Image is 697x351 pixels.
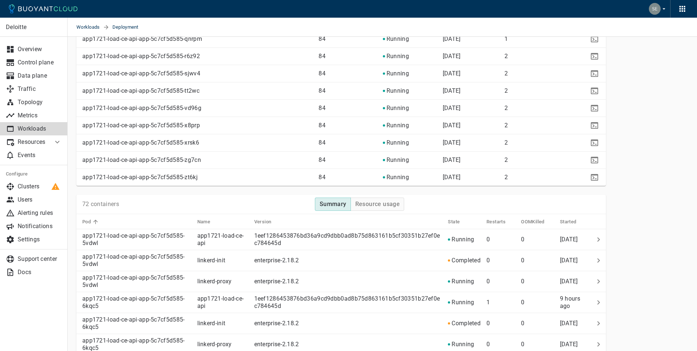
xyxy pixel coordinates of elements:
p: 0 [521,236,554,243]
relative-time: [DATE] [560,236,578,243]
p: Running [387,104,409,112]
span: kubectl -n load describe po/app1721-load-ce-api-app-5c7cf5d585-zg7cn [589,157,600,163]
p: 84 [319,174,377,181]
p: linkerd-proxy [197,341,248,348]
p: app1721-load-ce-api-app-5c7cf5d585-qnrpm [82,35,313,43]
a: Workloads [76,18,103,37]
h4: Summary [320,201,346,208]
p: app1721-load-ce-api-app-5c7cf5d585-xrsk6 [82,139,313,146]
p: 84 [319,87,377,95]
p: app1721-load-ce-api-app-5c7cf5d585-vd96g [82,104,313,112]
p: 2 [504,70,563,77]
p: Metrics [18,112,62,119]
relative-time: [DATE] [443,104,461,111]
span: kubectl -n load describe po/app1721-load-ce-api-app-5c7cf5d585-sjwv4 [589,70,600,76]
p: Running [387,70,409,77]
p: Control plane [18,59,62,66]
relative-time: 9 hours ago [560,295,580,309]
button: Summary [315,198,351,211]
p: 0 [486,278,515,285]
p: app1721-load-ce-api-app-5c7cf5d585-zg7cn [82,156,313,164]
p: Completed [452,257,481,264]
p: Running [387,53,409,60]
span: State [448,219,469,225]
p: Running [387,122,409,129]
p: enterprise-2.18.2 [254,341,299,348]
p: 84 [319,122,377,129]
p: 72 containers [82,201,119,208]
p: app1721-load-ce-api-app-5c7cf5d585-6kqc5 [82,316,191,331]
p: app1721-load-ce-api [197,232,248,247]
p: 0 [521,341,554,348]
p: 1 [486,299,515,306]
span: Thu, 21 Aug 2025 10:38:13 CDT / Thu, 21 Aug 2025 15:38:13 UTC [560,278,578,285]
p: enterprise-2.18.2 [254,278,299,285]
span: Thu, 21 Aug 2025 09:26:31 CDT / Thu, 21 Aug 2025 14:26:31 UTC [443,174,461,181]
p: Running [387,139,409,146]
p: enterprise-2.18.2 [254,257,299,264]
p: app1721-load-ce-api-app-5c7cf5d585-5vdwl [82,253,191,268]
p: app1721-load-ce-api [197,295,248,310]
p: Data plane [18,72,62,79]
p: 0 [521,320,554,327]
p: Alerting rules [18,209,62,217]
h4: Resource usage [355,201,400,208]
p: Workloads [18,125,62,132]
h5: Version [254,219,272,225]
relative-time: [DATE] [560,341,578,348]
p: Users [18,196,62,203]
span: Thu, 21 Aug 2025 11:10:07 CDT / Thu, 21 Aug 2025 16:10:07 UTC [560,341,578,348]
p: Deloitte [6,24,61,31]
h5: Name [197,219,211,225]
span: Thu, 21 Aug 2025 09:25:35 CDT / Thu, 21 Aug 2025 14:25:35 UTC [443,104,461,111]
p: 1eef1286453876bd36a9cd9dbb0ad8b75d863161b5cf30351b27ef0ec784645d [254,232,440,247]
p: 84 [319,104,377,112]
p: 84 [319,70,377,77]
p: Overview [18,46,62,53]
p: Running [452,341,474,348]
span: Name [197,219,220,225]
span: kubectl -n load describe po/app1721-load-ce-api-app-5c7cf5d585-qnrpm [589,36,600,42]
p: app1721-load-ce-api-app-5c7cf5d585-x8prp [82,122,313,129]
span: Thu, 21 Aug 2025 09:26:39 CDT / Thu, 21 Aug 2025 14:26:39 UTC [443,87,461,94]
span: Pod [82,219,100,225]
p: Running [387,35,409,43]
p: Docs [18,269,62,276]
h5: State [448,219,460,225]
p: 0 [521,278,554,285]
p: Topology [18,99,62,106]
p: app1721-load-ce-api-app-5c7cf5d585-6kqc5 [82,295,191,310]
relative-time: [DATE] [560,278,578,285]
p: 84 [319,35,377,43]
span: Thu, 21 Aug 2025 09:26:24 CDT / Thu, 21 Aug 2025 14:26:24 UTC [443,122,461,129]
span: Thu, 21 Aug 2025 10:29:07 CDT / Thu, 21 Aug 2025 15:29:07 UTC [560,257,578,264]
p: linkerd-init [197,257,248,264]
span: Thu, 21 Aug 2025 09:25:35 CDT / Thu, 21 Aug 2025 14:25:35 UTC [443,139,461,146]
p: Running [452,299,474,306]
relative-time: [DATE] [560,257,578,264]
span: Tue, 26 Aug 2025 00:54:06 CDT / Tue, 26 Aug 2025 05:54:06 UTC [560,295,580,309]
p: app1721-load-ce-api-app-5c7cf5d585-r6z92 [82,53,313,60]
p: app1721-load-ce-api-app-5c7cf5d585-zt6kj [82,174,313,181]
p: Notifications [18,223,62,230]
p: 0 [521,257,554,264]
p: 2 [504,87,563,95]
p: Completed [452,320,481,327]
p: Running [387,174,409,181]
span: Thu, 21 Aug 2025 09:25:35 CDT / Thu, 21 Aug 2025 14:25:35 UTC [443,35,461,42]
p: 0 [486,257,515,264]
h5: Pod [82,219,91,225]
p: Settings [18,236,62,243]
button: Resource usage [351,198,405,211]
p: 0 [521,299,554,306]
h5: Started [560,219,576,225]
relative-time: [DATE] [443,174,461,181]
relative-time: [DATE] [443,35,461,42]
span: Started [560,219,586,225]
span: Thu, 21 Aug 2025 09:26:06 CDT / Thu, 21 Aug 2025 14:26:06 UTC [443,53,461,60]
span: OOMKilled [521,219,554,225]
p: linkerd-proxy [197,278,248,285]
relative-time: [DATE] [443,87,461,94]
relative-time: [DATE] [443,70,461,77]
span: Restarts [486,219,515,225]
